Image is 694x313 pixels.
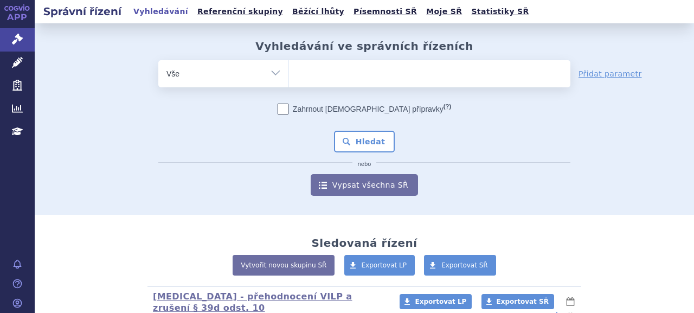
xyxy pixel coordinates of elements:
a: Vypsat všechna SŘ [311,174,418,196]
a: [MEDICAL_DATA] - přehodnocení VILP a zrušení § 39d odst. 10 [153,291,352,313]
h2: Vyhledávání ve správních řízeních [255,40,473,53]
a: Statistiky SŘ [468,4,532,19]
a: Vyhledávání [130,4,191,19]
a: Vytvořit novou skupinu SŘ [233,255,335,276]
a: Moje SŘ [423,4,465,19]
span: Exportovat LP [415,298,466,305]
a: Referenční skupiny [194,4,286,19]
a: Exportovat LP [400,294,472,309]
h2: Správní řízení [35,4,130,19]
a: Exportovat SŘ [481,294,554,309]
span: Exportovat LP [362,261,407,269]
h2: Sledovaná řízení [311,237,417,250]
span: Exportovat SŘ [441,261,488,269]
button: lhůty [565,295,576,308]
a: Běžící lhůty [289,4,348,19]
i: nebo [352,161,377,168]
a: Přidat parametr [579,68,642,79]
label: Zahrnout [DEMOGRAPHIC_DATA] přípravky [278,104,451,114]
abbr: (?) [444,103,451,110]
a: Exportovat LP [344,255,415,276]
span: Exportovat SŘ [497,298,549,305]
button: Hledat [334,131,395,152]
a: Písemnosti SŘ [350,4,420,19]
a: Exportovat SŘ [424,255,496,276]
